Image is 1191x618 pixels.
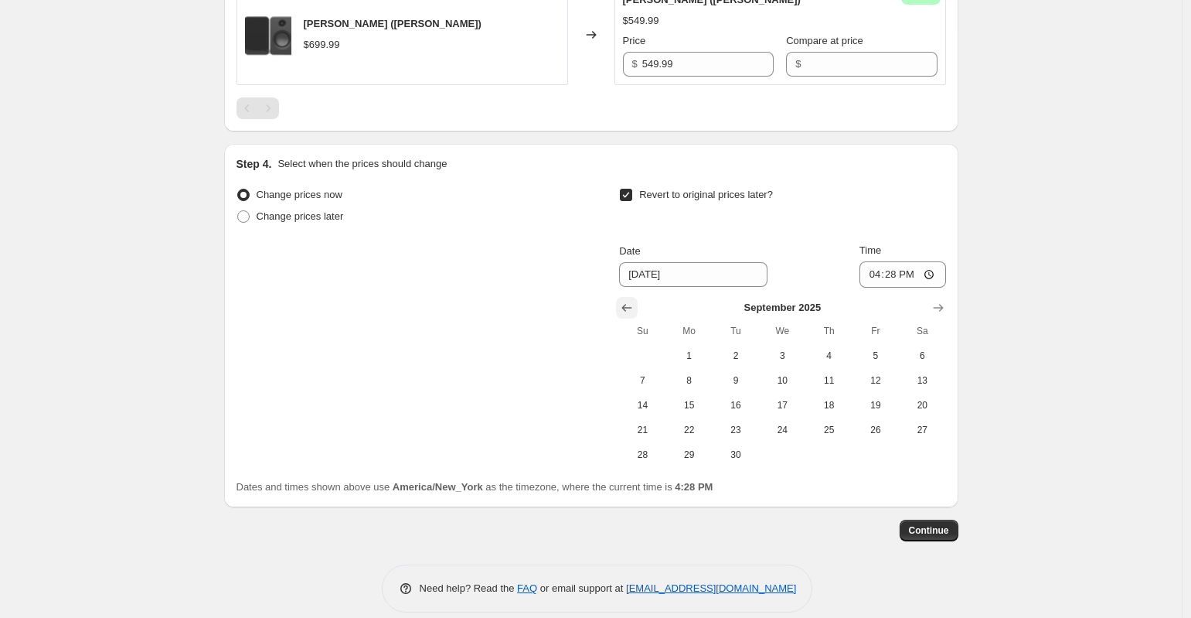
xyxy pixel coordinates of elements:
[719,374,753,387] span: 9
[619,245,640,257] span: Date
[905,399,939,411] span: 20
[420,582,518,594] span: Need help? Read the
[927,297,949,319] button: Show next month, October 2025
[632,58,638,70] span: $
[713,418,759,442] button: Tuesday September 23 2025
[393,481,483,493] b: America/New_York
[713,319,759,343] th: Tuesday
[672,449,706,461] span: 29
[812,424,846,436] span: 25
[859,399,893,411] span: 19
[666,343,713,368] button: Monday September 1 2025
[236,97,279,119] nav: Pagination
[625,374,659,387] span: 7
[672,424,706,436] span: 22
[639,189,773,200] span: Revert to original prices later?
[304,37,340,53] div: $699.99
[899,368,945,393] button: Saturday September 13 2025
[666,418,713,442] button: Monday September 22 2025
[666,319,713,343] th: Monday
[812,325,846,337] span: Th
[852,343,899,368] button: Friday September 5 2025
[619,262,767,287] input: 8/19/2025
[619,393,665,418] button: Sunday September 14 2025
[899,418,945,442] button: Saturday September 27 2025
[852,418,899,442] button: Friday September 26 2025
[759,343,805,368] button: Wednesday September 3 2025
[805,393,852,418] button: Thursday September 18 2025
[619,418,665,442] button: Sunday September 21 2025
[759,393,805,418] button: Wednesday September 17 2025
[805,343,852,368] button: Thursday September 4 2025
[859,261,946,288] input: 12:00
[257,210,344,222] span: Change prices later
[805,319,852,343] th: Thursday
[859,350,893,362] span: 5
[765,325,799,337] span: We
[257,189,342,200] span: Change prices now
[666,393,713,418] button: Monday September 15 2025
[759,418,805,442] button: Wednesday September 24 2025
[719,350,753,362] span: 2
[672,374,706,387] span: 8
[626,582,796,594] a: [EMAIL_ADDRESS][DOMAIN_NAME]
[899,343,945,368] button: Saturday September 6 2025
[719,424,753,436] span: 23
[619,442,665,467] button: Sunday September 28 2025
[812,399,846,411] span: 18
[899,393,945,418] button: Saturday September 20 2025
[713,393,759,418] button: Tuesday September 16 2025
[623,35,646,46] span: Price
[616,297,638,319] button: Show previous month, August 2025
[625,399,659,411] span: 14
[245,12,291,58] img: renmb_3_80x.png
[805,368,852,393] button: Thursday September 11 2025
[277,156,447,172] p: Select when the prices should change
[786,35,863,46] span: Compare at price
[795,58,801,70] span: $
[905,325,939,337] span: Sa
[899,319,945,343] th: Saturday
[672,399,706,411] span: 15
[719,399,753,411] span: 16
[236,481,713,493] span: Dates and times shown above use as the timezone, where the current time is
[852,319,899,343] th: Friday
[537,582,626,594] span: or email support at
[905,350,939,362] span: 6
[713,442,759,467] button: Tuesday September 30 2025
[905,374,939,387] span: 13
[625,449,659,461] span: 28
[619,368,665,393] button: Sunday September 7 2025
[852,393,899,418] button: Friday September 19 2025
[713,343,759,368] button: Tuesday September 2 2025
[666,368,713,393] button: Monday September 8 2025
[672,350,706,362] span: 1
[765,399,799,411] span: 17
[304,18,482,29] span: [PERSON_NAME] ([PERSON_NAME])
[236,156,272,172] h2: Step 4.
[713,368,759,393] button: Tuesday September 9 2025
[859,244,881,256] span: Time
[623,13,659,29] div: $549.99
[666,442,713,467] button: Monday September 29 2025
[765,374,799,387] span: 10
[859,325,893,337] span: Fr
[812,374,846,387] span: 11
[900,520,958,541] button: Continue
[859,374,893,387] span: 12
[625,325,659,337] span: Su
[759,319,805,343] th: Wednesday
[619,319,665,343] th: Sunday
[765,424,799,436] span: 24
[805,418,852,442] button: Thursday September 25 2025
[625,424,659,436] span: 21
[719,325,753,337] span: Tu
[672,325,706,337] span: Mo
[909,524,949,537] span: Continue
[759,368,805,393] button: Wednesday September 10 2025
[905,424,939,436] span: 27
[765,350,799,362] span: 3
[675,481,713,493] b: 4:28 PM
[852,368,899,393] button: Friday September 12 2025
[812,350,846,362] span: 4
